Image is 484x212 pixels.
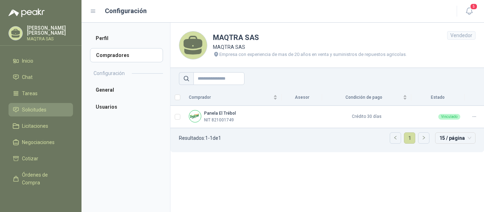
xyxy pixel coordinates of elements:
[422,136,426,140] span: right
[9,103,73,116] a: Solicitudes
[105,6,147,16] h1: Configuración
[404,132,415,144] li: 1
[438,114,460,120] div: Vinculado
[9,54,73,68] a: Inicio
[418,133,429,143] button: right
[435,132,475,144] div: tamaño de página
[9,152,73,165] a: Cotizar
[418,132,429,144] li: Página siguiente
[22,171,66,187] span: Órdenes de Compra
[27,37,73,41] p: MAQTRA SAS
[90,83,163,97] a: General
[22,122,48,130] span: Licitaciones
[390,133,401,143] button: left
[90,100,163,114] a: Usuarios
[463,5,475,18] button: 5
[90,48,163,62] a: Compradores
[9,87,73,100] a: Tareas
[326,94,401,101] span: Condición de pago
[22,106,46,114] span: Solicitudes
[204,111,236,116] b: Panela El Trébol
[204,117,234,124] p: NIT 821001749
[411,89,465,106] th: Estado
[470,3,478,10] span: 5
[9,8,45,17] img: Logo peakr
[90,31,163,45] a: Perfil
[22,57,33,65] span: Inicio
[189,110,201,122] img: Company Logo
[27,25,73,35] p: [PERSON_NAME] [PERSON_NAME]
[213,32,407,43] h1: MAQTRA SAS
[9,168,73,189] a: Órdenes de Compra
[393,136,398,140] span: left
[22,73,33,81] span: Chat
[94,69,125,77] h2: Configuración
[213,43,407,51] p: MAQTRA SAS
[22,138,55,146] span: Negociaciones
[9,70,73,84] a: Chat
[439,133,471,143] span: 15 / página
[179,136,221,141] p: Resultados: 1 - 1 de 1
[185,89,282,106] th: Comprador
[404,133,415,143] a: 1
[9,136,73,149] a: Negociaciones
[9,192,73,206] a: Remisiones
[22,155,38,162] span: Cotizar
[219,51,407,58] p: Empresa con experiencia de mas de 20 años en venta y suministros de repuestos agricolas.
[189,94,272,101] span: Comprador
[322,106,411,128] td: Crédito 30 días
[390,132,401,144] li: Página anterior
[322,89,411,106] th: Condición de pago
[22,90,38,97] span: Tareas
[9,119,73,133] a: Licitaciones
[447,31,475,40] div: Vendedor
[282,89,322,106] th: Asesor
